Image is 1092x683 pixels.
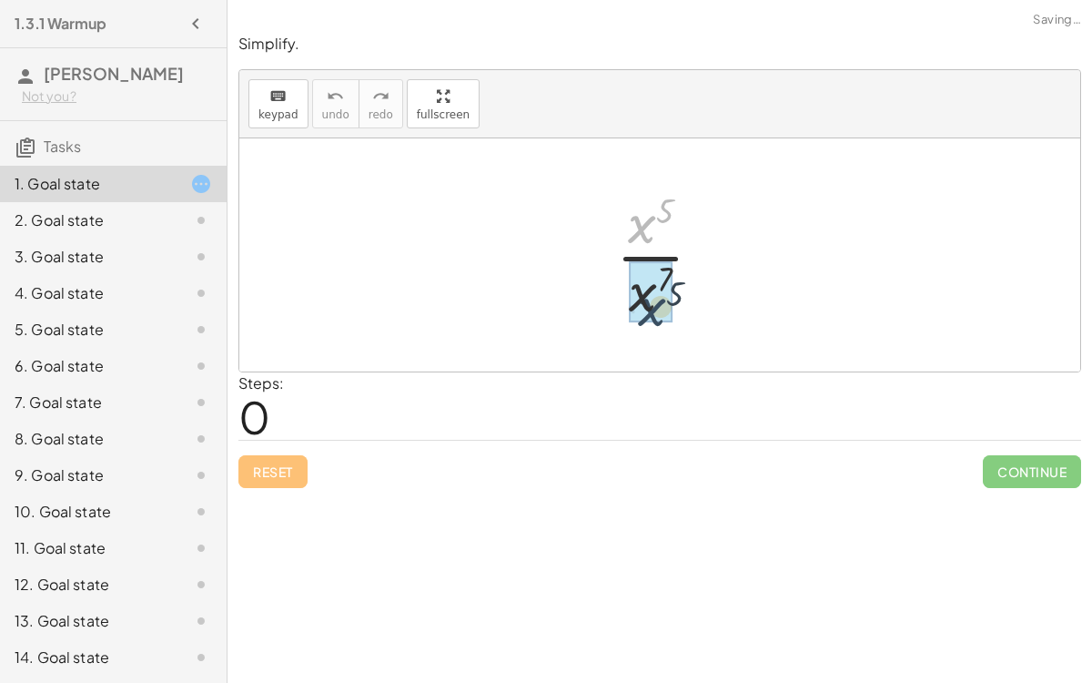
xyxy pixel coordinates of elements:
div: 2. Goal state [15,209,161,231]
div: 8. Goal state [15,428,161,450]
button: keyboardkeypad [248,79,308,128]
i: Task not started. [190,464,212,486]
div: 9. Goal state [15,464,161,486]
i: Task not started. [190,428,212,450]
h4: 1.3.1 Warmup [15,13,106,35]
div: 6. Goal state [15,355,161,377]
i: Task not started. [190,319,212,341]
div: 7. Goal state [15,392,161,413]
span: 0 [238,389,270,444]
button: undoundo [312,79,359,128]
span: Saving… [1033,11,1081,29]
button: redoredo [359,79,403,128]
span: undo [322,108,349,121]
span: fullscreen [417,108,470,121]
i: Task not started. [190,246,212,268]
i: Task not started. [190,392,212,413]
div: 4. Goal state [15,282,161,304]
label: Steps: [238,373,284,392]
i: Task not started. [190,574,212,596]
i: Task not started. [190,355,212,377]
span: keypad [258,108,298,121]
div: 11. Goal state [15,537,161,559]
i: Task not started. [190,282,212,304]
span: Tasks [44,137,81,156]
div: 12. Goal state [15,574,161,596]
i: Task not started. [190,537,212,559]
i: Task not started. [190,501,212,523]
i: undo [327,86,344,107]
i: Task started. [190,173,212,195]
div: 5. Goal state [15,319,161,341]
div: Not you? [22,87,212,106]
div: 10. Goal state [15,501,161,523]
button: fullscreen [407,79,480,128]
div: 13. Goal state [15,610,161,632]
i: keyboard [269,86,287,107]
span: [PERSON_NAME] [44,63,184,84]
div: 3. Goal state [15,246,161,268]
i: Task not started. [190,647,212,668]
p: Simplify. [238,34,1081,55]
div: 14. Goal state [15,647,161,668]
i: Task not started. [190,209,212,231]
i: redo [372,86,389,107]
span: redo [369,108,393,121]
i: Task not started. [190,610,212,632]
div: 1. Goal state [15,173,161,195]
